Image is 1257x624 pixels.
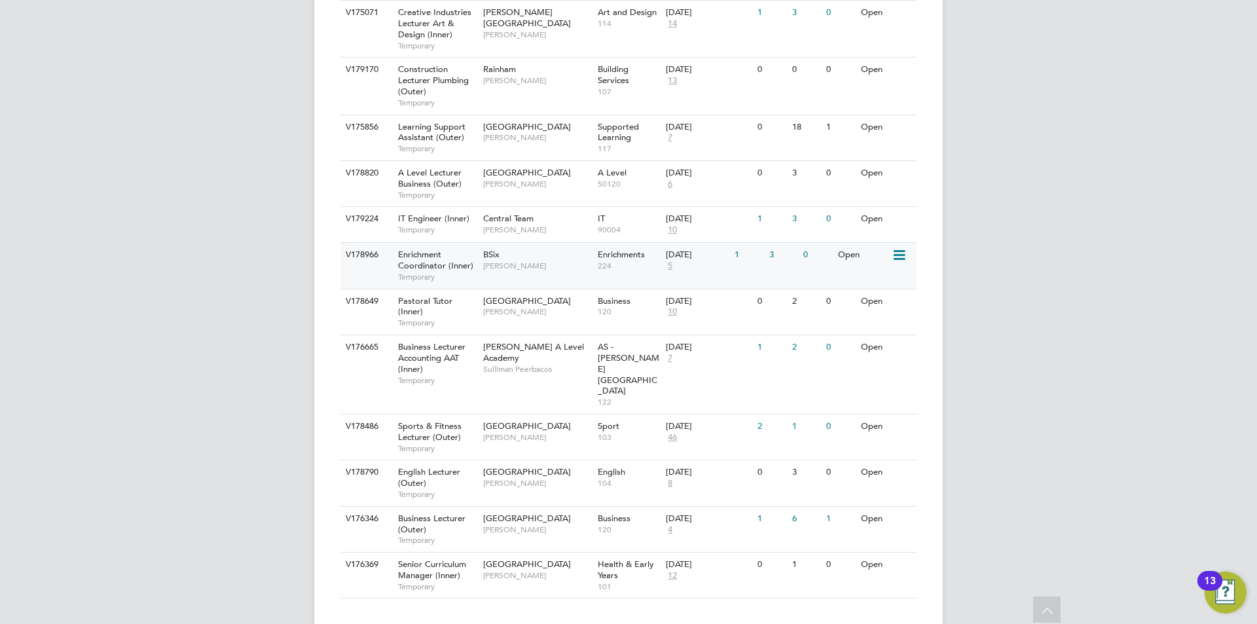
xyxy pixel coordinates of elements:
[666,7,751,18] div: [DATE]
[398,559,466,581] span: Senior Curriculum Manager (Inner)
[483,75,591,86] span: [PERSON_NAME]
[598,581,660,592] span: 101
[754,414,788,439] div: 2
[754,207,788,231] div: 1
[823,507,857,531] div: 1
[342,115,388,139] div: V175856
[598,121,639,143] span: Supported Learning
[598,341,659,397] span: AS - [PERSON_NAME][GEOGRAPHIC_DATA]
[1204,581,1216,598] div: 13
[398,341,465,375] span: Business Lecturer Accounting AAT (Inner)
[598,86,660,97] span: 107
[858,115,915,139] div: Open
[598,64,629,86] span: Building Services
[342,161,388,185] div: V178820
[342,460,388,485] div: V178790
[598,295,630,306] span: Business
[483,559,571,570] span: [GEOGRAPHIC_DATA]
[598,432,660,443] span: 103
[789,414,823,439] div: 1
[666,524,674,536] span: 4
[483,341,584,363] span: [PERSON_NAME] A Level Academy
[858,414,915,439] div: Open
[598,524,660,535] span: 120
[483,179,591,189] span: [PERSON_NAME]
[598,397,660,407] span: 122
[483,29,591,40] span: [PERSON_NAME]
[483,225,591,235] span: [PERSON_NAME]
[754,1,788,25] div: 1
[398,190,477,200] span: Temporary
[598,513,630,524] span: Business
[666,421,751,432] div: [DATE]
[598,213,605,224] span: IT
[858,460,915,485] div: Open
[789,507,823,531] div: 6
[789,115,823,139] div: 18
[754,58,788,82] div: 0
[666,132,674,143] span: 7
[823,58,857,82] div: 0
[666,570,679,581] span: 12
[398,225,477,235] span: Temporary
[666,18,679,29] span: 14
[342,243,388,267] div: V178966
[823,161,857,185] div: 0
[731,243,765,267] div: 1
[858,553,915,577] div: Open
[666,559,751,570] div: [DATE]
[483,167,571,178] span: [GEOGRAPHIC_DATA]
[483,295,571,306] span: [GEOGRAPHIC_DATA]
[342,335,388,359] div: V176665
[483,432,591,443] span: [PERSON_NAME]
[342,414,388,439] div: V178486
[823,115,857,139] div: 1
[789,161,823,185] div: 3
[858,161,915,185] div: Open
[598,225,660,235] span: 90004
[398,249,473,271] span: Enrichment Coordinator (Inner)
[789,460,823,485] div: 3
[483,570,591,581] span: [PERSON_NAME]
[398,64,469,97] span: Construction Lecturer Plumbing (Outer)
[598,179,660,189] span: 50120
[598,478,660,488] span: 104
[398,167,462,189] span: A Level Lecturer Business (Outer)
[858,507,915,531] div: Open
[483,261,591,271] span: [PERSON_NAME]
[835,243,892,267] div: Open
[823,414,857,439] div: 0
[398,98,477,108] span: Temporary
[766,243,800,267] div: 3
[858,207,915,231] div: Open
[483,420,571,431] span: [GEOGRAPHIC_DATA]
[789,207,823,231] div: 3
[483,7,571,29] span: [PERSON_NAME][GEOGRAPHIC_DATA]
[398,272,477,282] span: Temporary
[483,64,516,75] span: Rainham
[342,207,388,231] div: V179224
[823,460,857,485] div: 0
[342,553,388,577] div: V176369
[858,1,915,25] div: Open
[823,289,857,314] div: 0
[398,443,477,454] span: Temporary
[754,460,788,485] div: 0
[666,213,751,225] div: [DATE]
[398,375,477,386] span: Temporary
[666,306,679,318] span: 10
[342,507,388,531] div: V176346
[754,335,788,359] div: 1
[666,64,751,75] div: [DATE]
[598,306,660,317] span: 120
[666,261,674,272] span: 5
[483,364,591,375] span: Sulliman Peerbacos
[483,306,591,317] span: [PERSON_NAME]
[483,213,534,224] span: Central Team
[398,420,462,443] span: Sports & Fitness Lecturer (Outer)
[666,168,751,179] div: [DATE]
[666,249,728,261] div: [DATE]
[823,207,857,231] div: 0
[398,213,469,224] span: IT Engineer (Inner)
[483,478,591,488] span: [PERSON_NAME]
